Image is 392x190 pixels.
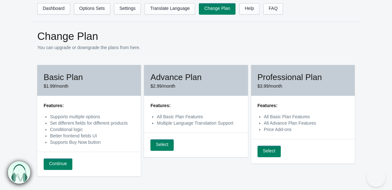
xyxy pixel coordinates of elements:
li: Price Add-ons [264,126,348,133]
span: $2.99/month [150,84,175,89]
strong: Features: [150,103,171,108]
li: Supports Buy Now button [50,139,134,145]
li: Supports multiple options [50,113,134,120]
li: Conditional logic [50,126,134,133]
iframe: Toggle Customer Support [367,168,386,187]
h2: Professional Plan [258,71,348,83]
li: All Basic Plan Features [264,113,348,120]
a: Change Plan [199,3,236,15]
li: All Basic Plan Features [157,113,241,120]
p: You can upgrade or downgrade the plans from here. [37,44,355,51]
li: Set different fields for different products [50,120,134,126]
span: $1.99/month [44,84,69,89]
li: Multiple Language Translation Support [157,120,241,126]
a: Translate Language [145,3,195,15]
a: Continue [44,158,72,170]
li: All Advance Plan Features [264,120,348,126]
a: Options Sets [74,3,110,15]
a: Settings [114,3,141,15]
img: bxm.png [8,161,30,184]
span: $3.99/month [258,84,282,89]
strong: Features: [44,103,64,108]
a: FAQ [263,3,283,15]
h1: Change Plan [37,30,355,43]
strong: Features: [258,103,278,108]
a: Help [239,3,259,15]
h2: Advance Plan [150,71,241,83]
h2: Basic Plan [44,71,134,83]
a: Select [258,146,281,157]
li: Better frontend fields UI [50,133,134,139]
a: Dashboard [37,3,70,15]
a: Select [150,139,174,151]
